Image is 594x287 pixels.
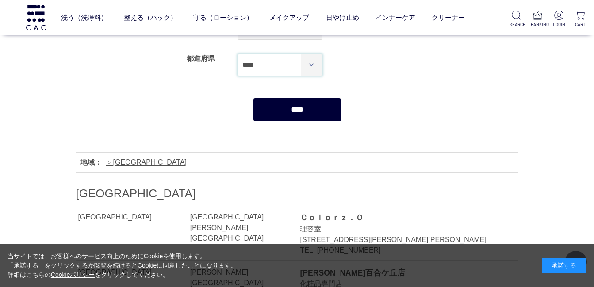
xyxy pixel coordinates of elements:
[552,21,566,28] p: LOGIN
[61,6,107,29] a: 洗う（洗浄料）
[76,186,518,201] h2: [GEOGRAPHIC_DATA]
[573,11,587,28] a: CART
[193,6,253,29] a: 守る（ローション）
[300,234,498,245] div: [STREET_ADDRESS][PERSON_NAME][PERSON_NAME]
[326,6,359,29] a: 日やけ止め
[432,6,465,29] a: クリーナー
[8,252,238,279] div: 当サイトでは、お客様へのサービス向上のためにCookieを使用します。 「承諾する」をクリックするか閲覧を続けるとCookieに同意したことになります。 詳細はこちらの をクリックしてください。
[25,5,47,30] img: logo
[51,271,95,278] a: Cookieポリシー
[187,55,215,62] label: 都道府県
[124,6,177,29] a: 整える（パック）
[80,157,102,168] div: 地域：
[552,11,566,28] a: LOGIN
[510,11,523,28] a: SEARCH
[542,258,586,273] div: 承諾する
[300,212,498,223] div: Ｃｏｌｏｒｚ．Ｏ
[106,159,187,166] a: [GEOGRAPHIC_DATA]
[531,11,544,28] a: RANKING
[531,21,544,28] p: RANKING
[78,212,188,223] div: [GEOGRAPHIC_DATA]
[510,21,523,28] p: SEARCH
[300,224,498,234] div: 理容室
[269,6,309,29] a: メイクアップ
[573,21,587,28] p: CART
[376,6,415,29] a: インナーケア
[190,212,289,244] div: [GEOGRAPHIC_DATA][PERSON_NAME][GEOGRAPHIC_DATA]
